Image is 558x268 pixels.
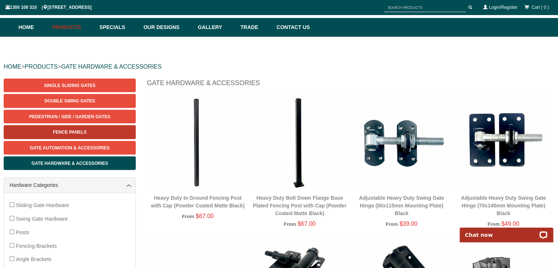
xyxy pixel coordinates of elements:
a: PRODUCTS [25,64,58,70]
h1: Gate Hardware & Accessories [147,79,554,91]
a: Gallery [194,18,237,37]
span: $67.00 [196,213,214,219]
span: $67.00 [298,221,316,227]
img: Heavy Duty Bolt Down Flange Base Plated Fencing Post with Cap (Powder Coated Matte Black) - Gate ... [252,95,347,190]
a: Products [49,18,96,37]
a: Contact Us [273,18,310,37]
span: Fencing Brackets [16,243,56,249]
span: Swing Gate Hardware [16,216,68,222]
span: 1300 100 310 | [STREET_ADDRESS] [6,5,92,10]
a: Single Sliding Gates [4,79,136,92]
a: Trade [237,18,273,37]
a: Our Designs [140,18,194,37]
span: Angle Brackets [16,256,51,262]
span: Cart ( 0 ) [532,5,549,10]
span: Double Swing Gates [44,98,95,104]
span: Single Sliding Gates [44,83,95,88]
img: Adjustable Heavy Duty Swing Gate Hinge (70x145mm Mounting Plate) - Black - Gate Warehouse [456,95,551,190]
span: Fence Panels [53,130,87,135]
a: GATE HARDWARE & ACCESSORIES [61,64,161,70]
a: Adjustable Heavy Duty Swing Gate Hinge (50x115mm Mounting Plate)Black [359,195,444,216]
a: Specials [96,18,140,37]
a: Double Swing Gates [4,94,136,108]
a: Pedestrian / Side / Garden Gates [4,110,136,123]
img: Heavy Duty In Ground Fencing Post with Cap (Powder Coated Matte Black) - Gate Warehouse [150,95,245,190]
span: From [284,221,296,227]
a: Adjustable Heavy Duty Swing Gate Hinge (70x145mm Mounting Plate)Black [461,195,546,216]
a: Hardware Categories [10,181,130,189]
span: Pedestrian / Side / Garden Gates [29,114,110,119]
input: SEARCH PRODUCTS [384,3,466,12]
span: Sliding Gate Hardware [16,202,69,208]
a: Fence Panels [4,125,136,139]
span: From [386,221,398,227]
a: Heavy Duty Bolt Down Flange Base Plated Fencing Post with Cap (Powder Coated Matte Black) [253,195,346,216]
span: Gate Automation & Accessories [30,145,110,151]
a: HOME [4,64,21,70]
div: > > [4,55,554,79]
iframe: LiveChat chat widget [455,219,558,242]
a: Gate Automation & Accessories [4,141,136,155]
a: Heavy Duty In Ground Fencing Post with Cap (Powder Coated Matte Black) [151,195,245,209]
span: Posts [16,229,29,235]
a: Gate Hardware & Accessories [4,156,136,170]
span: Gate Hardware & Accessories [32,161,108,166]
a: Login/Register [489,5,517,10]
span: From [182,214,194,219]
img: Adjustable Heavy Duty Swing Gate Hinge (50x115mm Mounting Plate) - Black - Gate Warehouse [354,95,449,190]
a: Home [19,18,49,37]
span: $39.00 [400,221,417,227]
